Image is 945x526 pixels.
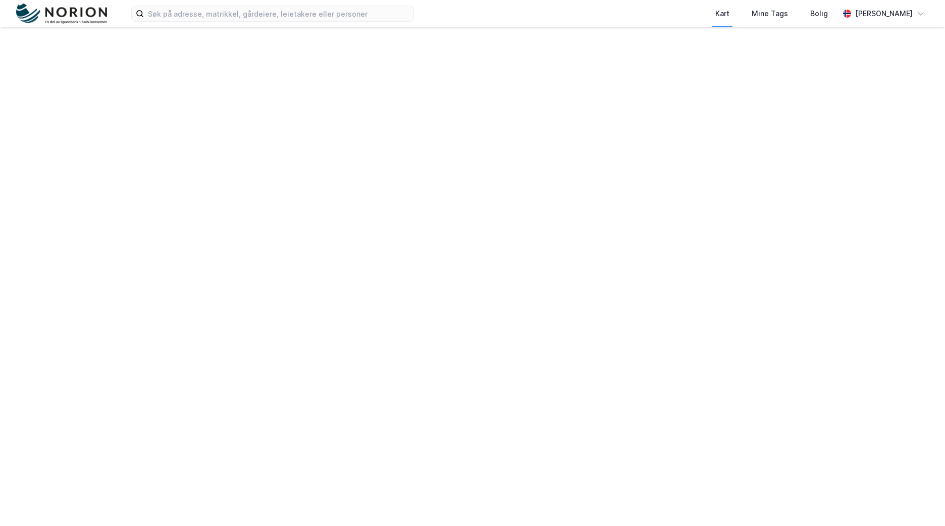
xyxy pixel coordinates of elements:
[752,8,788,20] div: Mine Tags
[895,478,945,526] div: Kontrollprogram for chat
[895,478,945,526] iframe: Chat Widget
[810,8,828,20] div: Bolig
[855,8,913,20] div: [PERSON_NAME]
[144,6,413,21] input: Søk på adresse, matrikkel, gårdeiere, leietakere eller personer
[16,4,107,24] img: norion-logo.80e7a08dc31c2e691866.png
[715,8,729,20] div: Kart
